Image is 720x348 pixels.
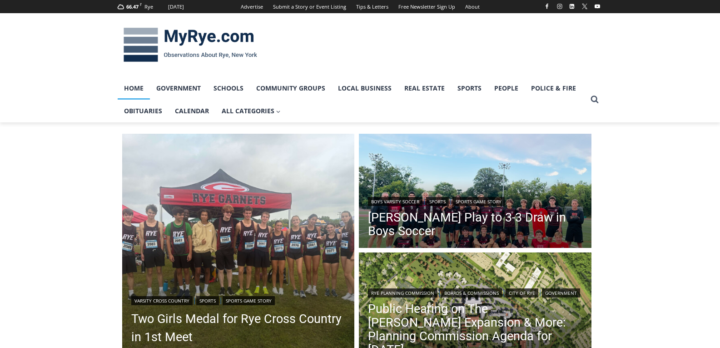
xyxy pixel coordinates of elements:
a: Read More Rye, Harrison Play to 3-3 Draw in Boys Soccer [359,134,591,250]
a: Home [118,77,150,100]
a: Community Groups [250,77,332,100]
img: (PHOTO: The 2025 Rye Boys Varsity Soccer team. Contributed.) [359,134,591,250]
a: Two Girls Medal for Rye Cross Country in 1st Meet [131,310,346,346]
a: Schools [207,77,250,100]
a: Calendar [169,100,215,122]
button: View Search Form [586,91,603,108]
div: | | [368,195,582,206]
a: Facebook [541,1,552,12]
span: F [140,2,142,7]
a: Boards & Commissions [441,288,502,298]
div: Rye [144,3,153,11]
a: Sports [196,296,219,305]
a: Government [150,77,207,100]
a: City of Rye [506,288,538,298]
a: Real Estate [398,77,451,100]
a: Obituaries [118,100,169,122]
a: [PERSON_NAME] Play to 3-3 Draw in Boys Soccer [368,211,582,238]
a: Varsity Cross Country [131,296,193,305]
a: Sports Game Story [223,296,275,305]
a: Sports [451,77,488,100]
div: | | [131,294,346,305]
a: Local Business [332,77,398,100]
img: MyRye.com [118,21,263,69]
a: Sports [426,197,449,206]
nav: Primary Navigation [118,77,586,123]
a: Linkedin [566,1,577,12]
a: X [579,1,590,12]
a: Police & Fire [525,77,582,100]
div: [DATE] [168,3,184,11]
a: People [488,77,525,100]
a: Rye Planning Commission [368,288,437,298]
span: 66.47 [126,3,139,10]
a: Boys Varsity Soccer [368,197,422,206]
a: Government [542,288,580,298]
a: All Categories [215,100,287,122]
span: All Categories [222,106,281,116]
div: | | | [368,287,582,298]
a: Sports Game Story [452,197,505,206]
a: Instagram [554,1,565,12]
a: YouTube [592,1,603,12]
